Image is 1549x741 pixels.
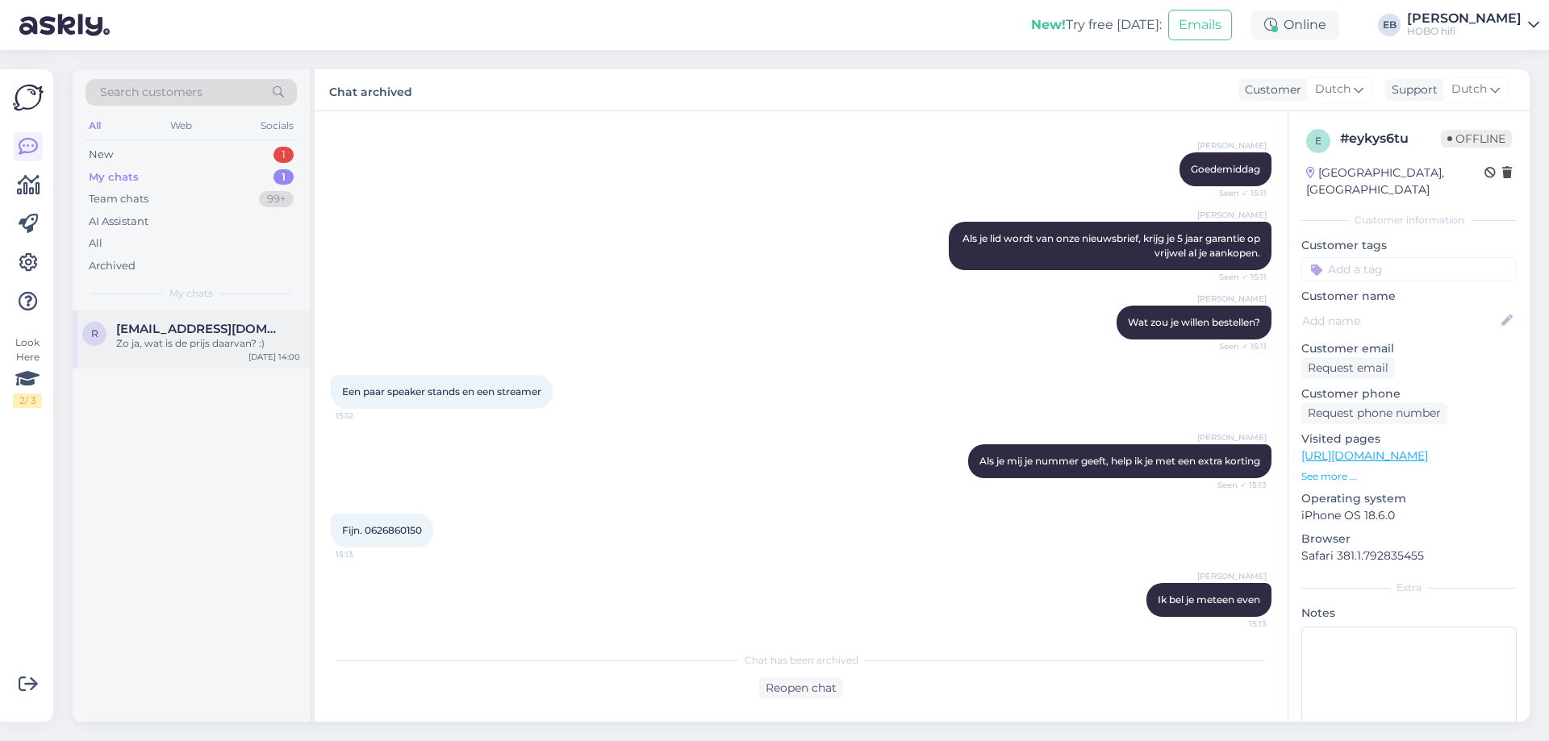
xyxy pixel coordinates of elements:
[1206,340,1267,352] span: Seen ✓ 15:11
[13,393,42,408] div: 2 / 3
[1301,237,1517,254] p: Customer tags
[1301,469,1517,484] p: See more ...
[1301,531,1517,547] p: Browser
[273,169,294,185] div: 1
[1378,14,1401,36] div: EB
[329,79,412,101] label: Chat archived
[89,258,136,274] div: Archived
[1301,431,1517,448] p: Visited pages
[100,84,202,101] span: Search customers
[336,410,396,422] span: 15:12
[1197,570,1267,582] span: [PERSON_NAME]
[1301,340,1517,357] p: Customer email
[1206,618,1267,630] span: 15:13
[1206,187,1267,199] span: Seen ✓ 15:11
[1301,547,1517,564] p: Safari 381.1.792835455
[1128,316,1260,328] span: Wat zou je willen bestellen?
[759,677,843,699] div: Reopen chat
[336,548,396,560] span: 15:13
[1301,213,1517,227] div: Customer information
[1251,10,1339,40] div: Online
[979,455,1260,467] span: Als je mij je nummer geeft, help ik je met een extra korting
[89,191,148,207] div: Team chats
[1306,164,1484,198] div: [GEOGRAPHIC_DATA], [GEOGRAPHIC_DATA]
[1301,357,1395,379] div: Request email
[1197,293,1267,305] span: [PERSON_NAME]
[1315,81,1351,98] span: Dutch
[116,336,300,351] div: Zo ja, wat is de prijs daarvan? :)
[1301,402,1447,424] div: Request phone number
[86,115,104,136] div: All
[259,191,294,207] div: 99+
[1301,385,1517,402] p: Customer phone
[1301,257,1517,281] input: Add a tag
[1301,605,1517,622] p: Notes
[1158,593,1260,606] span: Ik bel je meteen even
[167,115,195,136] div: Web
[1407,12,1539,38] a: [PERSON_NAME]HOBO hifi
[1441,130,1512,148] span: Offline
[1031,15,1162,35] div: Try free [DATE]:
[248,351,300,363] div: [DATE] 14:00
[116,322,284,336] span: randyvanschaijk@gmail.com
[91,327,98,339] span: r
[1206,271,1267,283] span: Seen ✓ 15:11
[1451,81,1487,98] span: Dutch
[257,115,297,136] div: Socials
[1168,10,1232,40] button: Emails
[273,147,294,163] div: 1
[1206,479,1267,491] span: Seen ✓ 15:13
[1340,129,1441,148] div: # eykys6tu
[1301,507,1517,524] p: iPhone OS 18.6.0
[1301,448,1428,463] a: [URL][DOMAIN_NAME]
[342,524,422,536] span: Fijn. 0626860150
[1302,312,1498,330] input: Add name
[1197,431,1267,443] span: [PERSON_NAME]
[89,235,102,252] div: All
[1301,490,1517,507] p: Operating system
[1197,139,1267,152] span: [PERSON_NAME]
[1191,163,1260,175] span: Goedemiddag
[1407,12,1522,25] div: [PERSON_NAME]
[169,286,213,301] span: My chats
[1301,288,1517,305] p: Customer name
[1385,81,1438,98] div: Support
[13,82,44,113] img: Askly Logo
[1197,209,1267,221] span: [PERSON_NAME]
[89,214,148,230] div: AI Assistant
[89,147,113,163] div: New
[1031,17,1066,32] b: New!
[1238,81,1301,98] div: Customer
[342,385,541,398] span: Een paar speaker stands en een streamer
[13,335,42,408] div: Look Here
[1315,135,1321,147] span: e
[89,169,139,185] div: My chats
[1407,25,1522,38] div: HOBO hifi
[1301,581,1517,595] div: Extra
[745,653,858,668] span: Chat has been archived
[962,232,1263,259] span: Als je lid wordt van onze nieuwsbrief, krijg je 5 jaar garantie op vrijwel al je aankopen.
